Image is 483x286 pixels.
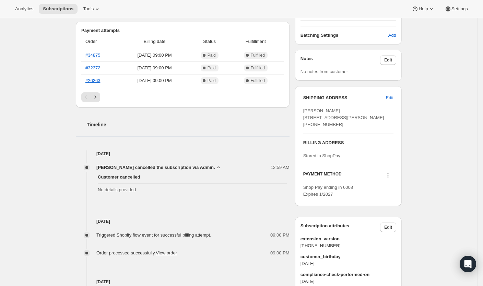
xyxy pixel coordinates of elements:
nav: Pagination [81,92,284,102]
span: [PERSON_NAME] [STREET_ADDRESS][PERSON_NAME] [PHONE_NUMBER] [303,108,384,127]
span: Settings [451,6,468,12]
span: Triggered Shopify flow event for successful billing attempt. [96,232,211,238]
button: Edit [380,55,396,65]
span: [DATE] [301,260,396,267]
div: Open Intercom Messenger [460,256,476,272]
h3: SHIPPING ADDRESS [303,94,386,101]
a: View order [156,250,177,255]
span: Fulfilled [251,78,265,83]
span: Edit [386,94,393,101]
h2: Payment attempts [81,27,284,34]
span: Paid [208,53,216,58]
span: [DATE] · 09:00 PM [122,77,188,84]
span: 09:00 PM [270,232,290,239]
span: No notes from customer [301,69,348,74]
span: Status [192,38,227,45]
span: Fulfilled [251,65,265,71]
a: #26263 [85,78,100,83]
span: extension_version [301,236,396,242]
span: Subscriptions [43,6,73,12]
button: Tools [79,4,105,14]
button: Subscriptions [39,4,78,14]
button: Analytics [11,4,37,14]
a: #34875 [85,53,100,58]
span: 09:00 PM [270,250,290,256]
h3: PAYMENT METHOD [303,171,342,181]
button: Edit [380,222,396,232]
span: [DATE] · 09:00 PM [122,52,188,59]
span: 12:59 AM [271,164,290,171]
h6: Batching Settings [301,32,388,39]
span: Fulfilled [251,53,265,58]
span: [DATE] · 09:00 PM [122,65,188,71]
span: Shop Pay ending in 6008 Expires 1/2027 [303,185,353,197]
span: compliance-check-performed-on [301,271,396,278]
a: #32372 [85,65,100,70]
span: [PHONE_NUMBER] [301,242,396,249]
span: No details provided [98,186,287,193]
span: Billing date [122,38,188,45]
button: Settings [440,4,472,14]
span: [DATE] [301,278,396,285]
h4: [DATE] [76,150,290,157]
button: Edit [382,92,398,103]
h3: Subscription attributes [301,222,380,232]
span: Customer cancelled [98,174,287,181]
h2: Timeline [87,121,290,128]
span: Edit [384,57,392,63]
span: Tools [83,6,94,12]
span: Stored in ShopPay [303,153,340,158]
span: Order processed successfully. [96,250,177,255]
span: Help [419,6,428,12]
button: Next [91,92,100,102]
span: customer_birthday [301,253,396,260]
h4: [DATE] [76,218,290,225]
span: Paid [208,78,216,83]
button: Help [408,4,439,14]
span: Edit [384,225,392,230]
h4: [DATE] [76,278,290,285]
th: Order [81,34,120,49]
span: Add [388,32,396,39]
span: Paid [208,65,216,71]
span: Analytics [15,6,33,12]
button: [PERSON_NAME] cancelled the subscription via Admin. [96,164,222,171]
span: [PERSON_NAME] cancelled the subscription via Admin. [96,164,215,171]
button: Add [384,30,400,41]
h3: BILLING ADDRESS [303,139,393,146]
h3: Notes [301,55,380,65]
span: Fulfillment [232,38,280,45]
